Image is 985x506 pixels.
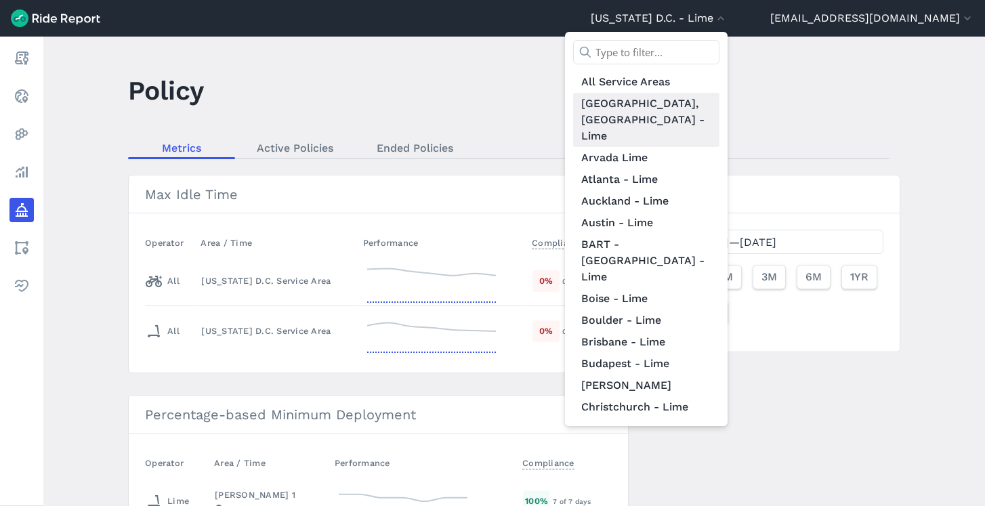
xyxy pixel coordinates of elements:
a: [GEOGRAPHIC_DATA], [GEOGRAPHIC_DATA] - Lime [573,93,719,147]
a: Austin - Lime [573,212,719,234]
a: Budapest - Lime [573,353,719,375]
a: [PERSON_NAME] [573,375,719,396]
a: Boulder - Lime [573,310,719,331]
a: Auckland - Lime [573,190,719,212]
a: BART - [GEOGRAPHIC_DATA] - Lime [573,234,719,288]
a: Christchurch - Lime [573,396,719,418]
a: Atlanta - Lime [573,169,719,190]
a: Brisbane - Lime [573,331,719,353]
a: All Service Areas [573,71,719,93]
a: Boise - Lime [573,288,719,310]
input: Type to filter... [573,40,719,64]
a: Arvada Lime [573,147,719,169]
